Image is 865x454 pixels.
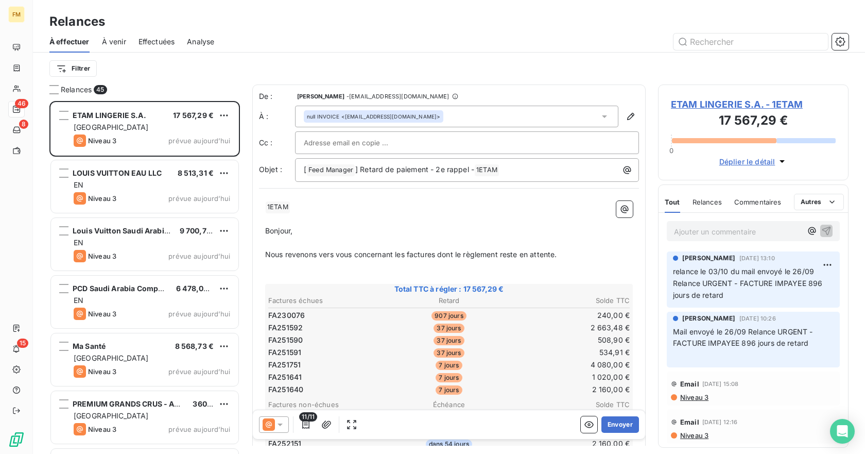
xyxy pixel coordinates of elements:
[297,93,344,99] span: [PERSON_NAME]
[716,156,791,167] button: Déplier le détail
[265,226,292,235] span: Bonjour,
[88,367,116,376] span: Niveau 3
[17,339,28,348] span: 15
[74,411,149,420] span: [GEOGRAPHIC_DATA]
[671,97,836,111] span: ETAM LINGERIE S.A. - 1ETAM
[73,399,250,408] span: PREMIUM GRANDS CRUS - ARTHIS E-COMMERCE
[719,156,775,167] span: Déplier le détail
[389,295,509,306] th: Retard
[88,137,116,145] span: Niveau 3
[601,416,639,433] button: Envoyer
[259,91,295,102] span: De :
[307,113,339,120] span: null INVOICE
[739,315,776,322] span: [DATE] 10:26
[510,295,630,306] th: Solde TTC
[268,295,388,306] th: Factures échues
[265,250,557,259] span: Nous revenons vers vous concernant les factures dont le règlement reste en attente.
[175,342,214,350] span: 8 568,73 €
[88,310,116,318] span: Niveau 3
[682,314,735,323] span: [PERSON_NAME]
[304,165,306,174] span: [
[74,238,83,247] span: EN
[74,296,83,305] span: EN
[168,194,230,203] span: prévue aujourd’hui
[73,226,184,235] span: Louis Vuitton Saudi Arabia LTD
[299,412,317,422] span: 11/11
[74,180,83,189] span: EN
[268,360,301,370] span: FA251751
[426,440,472,449] span: dans 54 jours
[510,372,630,383] td: 1 020,00 €
[88,425,116,433] span: Niveau 3
[510,347,630,358] td: 534,91 €
[693,198,722,206] span: Relances
[702,381,739,387] span: [DATE] 15:08
[268,384,303,395] span: FA251640
[268,372,302,382] span: FA251641
[8,6,25,23] div: FM
[180,226,218,235] span: 9 700,76 €
[434,336,464,345] span: 37 jours
[347,93,449,99] span: - [EMAIL_ADDRESS][DOMAIN_NAME]
[431,311,466,321] span: 907 jours
[73,169,162,177] span: LOUIS VUITTON EAU LLC
[178,169,214,177] span: 8 513,31 €
[680,380,699,388] span: Email
[268,438,388,449] td: FA252151
[673,267,825,299] span: relance le 03/10 du mail envoyé le 26/09 Relance URGENT - FACTURE IMPAYEE 896 jours de retard
[355,165,474,174] span: ] Retard de paiement - 2e rappel -
[168,425,230,433] span: prévue aujourd’hui
[734,198,782,206] span: Commentaires
[74,123,149,131] span: [GEOGRAPHIC_DATA]
[74,354,149,362] span: [GEOGRAPHIC_DATA]
[307,113,440,120] div: <[EMAIL_ADDRESS][DOMAIN_NAME]>
[682,254,735,263] span: [PERSON_NAME]
[669,146,673,155] span: 0
[268,335,303,345] span: FA251590
[268,399,388,410] th: Factures non-échues
[8,431,25,448] img: Logo LeanPay
[434,324,464,333] span: 37 jours
[102,37,126,47] span: À venir
[259,138,295,148] label: Cc :
[510,359,630,371] td: 4 080,00 €
[389,399,509,410] th: Échéance
[510,310,630,321] td: 240,00 €
[173,111,214,120] span: 17 567,29 €
[436,373,462,382] span: 7 jours
[307,164,355,176] span: Feed Manager
[665,198,680,206] span: Tout
[510,438,630,449] td: 2 160,00 €
[739,255,775,261] span: [DATE] 13:10
[88,194,116,203] span: Niveau 3
[268,323,303,333] span: FA251592
[510,322,630,333] td: 2 663,48 €
[176,284,215,293] span: 6 478,03 €
[475,164,499,176] span: 1ETAM
[193,399,226,408] span: 360,00 €
[679,393,708,401] span: Niveau 3
[168,367,230,376] span: prévue aujourd’hui
[168,137,230,145] span: prévue aujourd’hui
[49,101,240,454] div: grid
[49,60,97,77] button: Filtrer
[436,361,462,370] span: 7 jours
[49,12,105,31] h3: Relances
[73,342,106,350] span: Ma Santé
[510,384,630,395] td: 2 160,00 €
[266,201,290,213] span: 1ETAM
[830,419,855,444] div: Open Intercom Messenger
[88,252,116,260] span: Niveau 3
[436,385,462,395] span: 7 jours
[673,33,828,50] input: Rechercher
[702,419,738,425] span: [DATE] 12:16
[510,334,630,346] td: 508,90 €
[304,135,414,150] input: Adresse email en copie ...
[168,310,230,318] span: prévue aujourd’hui
[73,111,146,120] span: ETAM LINGERIE S.A.
[268,347,301,358] span: FA251591
[61,85,92,95] span: Relances
[15,99,28,108] span: 46
[259,111,295,122] label: À :
[268,310,305,321] span: FA230076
